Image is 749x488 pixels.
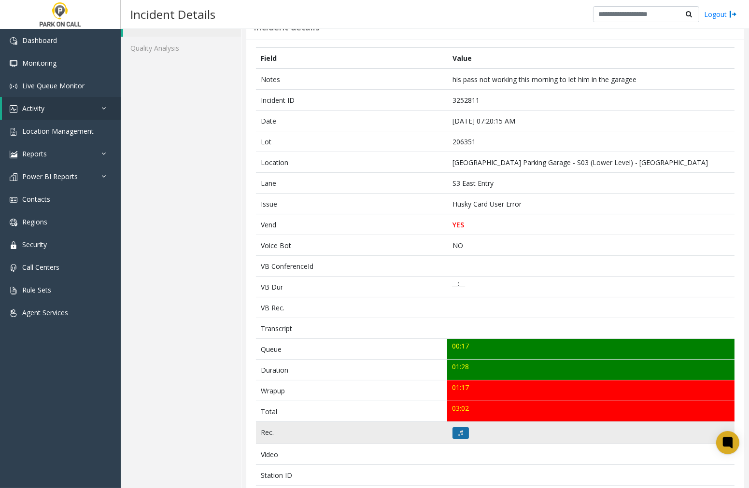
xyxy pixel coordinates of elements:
img: 'icon' [10,309,17,317]
img: 'icon' [10,173,17,181]
td: 03:02 [447,401,735,422]
td: 01:28 [447,360,735,380]
td: Voice Bot [256,235,447,256]
h3: Incident Details [126,2,220,26]
p: NO [452,240,730,251]
td: S3 East Entry [447,173,735,194]
td: __:__ [447,277,735,297]
td: Video [256,444,447,465]
td: Station ID [256,465,447,486]
a: Logout [704,9,737,19]
td: Location [256,152,447,173]
img: 'icon' [10,83,17,90]
img: 'icon' [10,219,17,226]
th: Field [256,48,447,69]
img: 'icon' [10,287,17,294]
span: Power BI Reports [22,172,78,181]
span: Live Queue Monitor [22,81,85,90]
td: [DATE] 07:20:15 AM [447,111,735,131]
img: 'icon' [10,264,17,272]
td: VB ConferenceId [256,256,447,277]
td: Rec. [256,422,447,444]
span: Rule Sets [22,285,51,294]
td: Wrapup [256,380,447,401]
td: VB Rec. [256,297,447,318]
td: Husky Card User Error [447,194,735,214]
h3: Incident details [254,22,320,33]
td: 206351 [447,131,735,152]
img: 'icon' [10,105,17,113]
td: 3252811 [447,90,735,111]
img: 'icon' [10,151,17,158]
td: Duration [256,360,447,380]
img: 'icon' [10,128,17,136]
td: Notes [256,69,447,90]
span: Location Management [22,126,94,136]
span: Monitoring [22,58,57,68]
span: Reports [22,149,47,158]
span: Regions [22,217,47,226]
img: 'icon' [10,241,17,249]
img: 'icon' [10,196,17,204]
img: 'icon' [10,37,17,45]
span: Dashboard [22,36,57,45]
td: 01:17 [447,380,735,401]
td: [GEOGRAPHIC_DATA] Parking Garage - S03 (Lower Level) - [GEOGRAPHIC_DATA] [447,152,735,173]
td: Transcript [256,318,447,339]
td: Lot [256,131,447,152]
th: Value [447,48,735,69]
td: Lane [256,173,447,194]
img: 'icon' [10,60,17,68]
span: Contacts [22,195,50,204]
span: Agent Services [22,308,68,317]
td: Issue [256,194,447,214]
span: Security [22,240,47,249]
a: Activity [2,97,121,120]
td: Incident ID [256,90,447,111]
p: YES [452,220,730,230]
td: Queue [256,339,447,360]
a: Quality Analysis [121,37,241,59]
td: 00:17 [447,339,735,360]
span: Activity [22,104,44,113]
td: Vend [256,214,447,235]
span: Call Centers [22,263,59,272]
td: his pass not working this morning to let him in the garagee [447,69,735,90]
td: Date [256,111,447,131]
td: VB Dur [256,277,447,297]
td: Total [256,401,447,422]
img: logout [729,9,737,19]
